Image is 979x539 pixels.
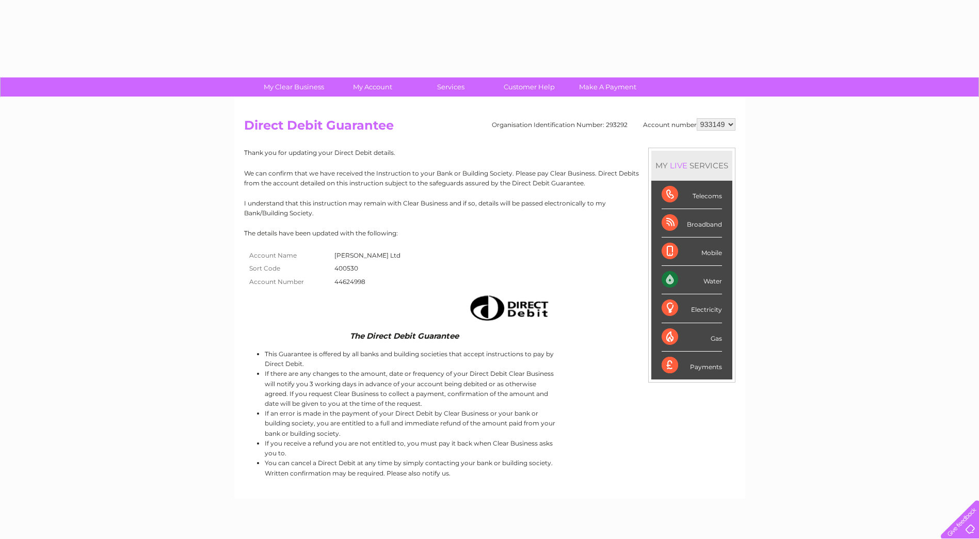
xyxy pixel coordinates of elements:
p: Thank you for updating your Direct Debit details. [244,148,735,157]
a: Customer Help [487,77,572,97]
h2: Direct Debit Guarantee [244,118,735,138]
div: Mobile [662,237,722,266]
a: My Clear Business [251,77,336,97]
img: Direct Debit image [461,291,555,325]
li: This Guarantee is offered by all banks and building societies that accept instructions to pay by ... [265,349,557,369]
div: Telecoms [662,181,722,209]
a: Services [408,77,493,97]
a: My Account [330,77,415,97]
div: Electricity [662,294,722,323]
div: Broadband [662,209,722,237]
p: I understand that this instruction may remain with Clear Business and if so, details will be pass... [244,198,735,218]
a: Make A Payment [565,77,650,97]
div: Gas [662,323,722,352]
p: The details have been updated with the following: [244,228,735,238]
li: If there are any changes to the amount, date or frequency of your Direct Debit Clear Business wil... [265,369,557,408]
th: Sort Code [244,262,332,275]
div: MY SERVICES [651,151,732,180]
div: Payments [662,352,722,379]
div: LIVE [668,161,689,170]
td: 400530 [332,262,403,275]
p: We can confirm that we have received the Instruction to your Bank or Building Society. Please pay... [244,168,735,188]
td: [PERSON_NAME] Ltd [332,249,403,262]
th: Account Number [244,275,332,289]
td: The Direct Debit Guarantee [244,329,557,343]
td: 44624998 [332,275,403,289]
li: If an error is made in the payment of your Direct Debit by Clear Business or your bank or buildin... [265,408,557,438]
th: Account Name [244,249,332,262]
li: If you receive a refund you are not entitled to, you must pay it back when Clear Business asks yo... [265,438,557,458]
li: You can cancel a Direct Debit at any time by simply contacting your bank or building society. Wri... [265,458,557,478]
div: Water [662,266,722,294]
div: Organisation Identification Number: 293292 Account number [492,118,735,131]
